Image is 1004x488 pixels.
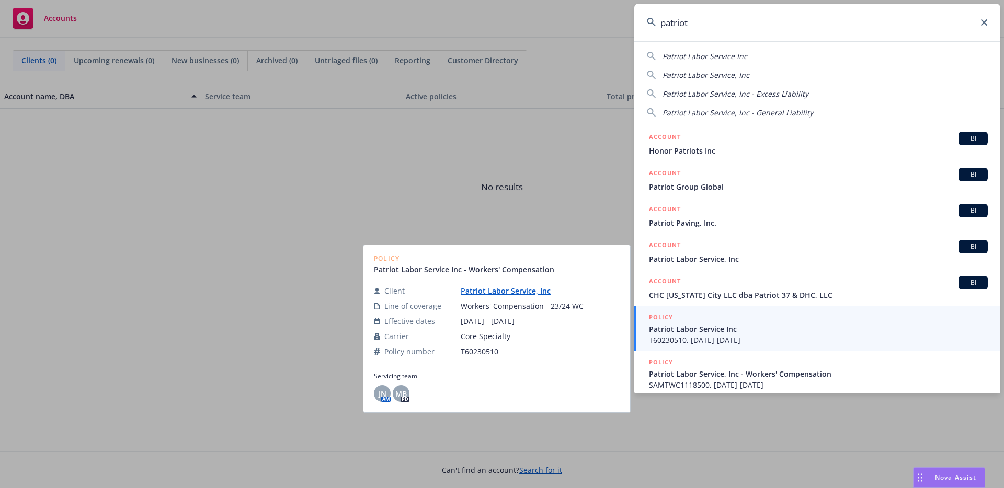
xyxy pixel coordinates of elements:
a: ACCOUNTBIPatriot Group Global [634,162,1000,198]
span: BI [963,242,984,251]
h5: ACCOUNT [649,132,681,144]
span: Patriot Labor Service Inc [663,51,747,61]
span: BI [963,170,984,179]
a: POLICYPatriot Labor Service IncT60230510, [DATE]-[DATE] [634,306,1000,351]
span: CHC [US_STATE] City LLC dba Patriot 37 & DHC, LLC [649,289,988,300]
span: SAMTWC1118500, [DATE]-[DATE] [649,379,988,390]
h5: ACCOUNT [649,168,681,180]
a: POLICYPatriot Labor Service, Inc - Workers' CompensationSAMTWC1118500, [DATE]-[DATE] [634,351,1000,396]
span: Honor Patriots Inc [649,145,988,156]
button: Nova Assist [913,467,985,488]
span: BI [963,206,984,215]
div: Drag to move [914,468,927,487]
span: Nova Assist [935,473,976,482]
span: Patriot Labor Service Inc [649,323,988,334]
a: ACCOUNTBIHonor Patriots Inc [634,126,1000,162]
h5: ACCOUNT [649,276,681,288]
input: Search... [634,4,1000,41]
a: ACCOUNTBIPatriot Paving, Inc. [634,198,1000,234]
span: Patriot Labor Service, Inc [663,70,749,80]
span: BI [963,278,984,287]
a: ACCOUNTBIPatriot Labor Service, Inc [634,234,1000,270]
span: BI [963,134,984,143]
h5: POLICY [649,357,673,367]
h5: ACCOUNT [649,240,681,252]
span: Patriot Paving, Inc. [649,217,988,228]
span: Patriot Labor Service, Inc - Workers' Compensation [649,368,988,379]
a: ACCOUNTBICHC [US_STATE] City LLC dba Patriot 37 & DHC, LLC [634,270,1000,306]
span: Patriot Labor Service, Inc - General Liability [663,108,813,118]
h5: POLICY [649,312,673,322]
span: T60230510, [DATE]-[DATE] [649,334,988,345]
span: Patriot Labor Service, Inc [649,253,988,264]
span: Patriot Labor Service, Inc - Excess Liability [663,89,808,99]
h5: ACCOUNT [649,204,681,216]
span: Patriot Group Global [649,181,988,192]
